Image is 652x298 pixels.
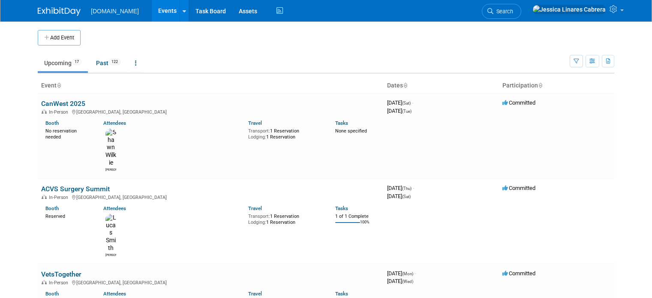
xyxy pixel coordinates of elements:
[49,195,71,200] span: In-Person
[45,291,59,297] a: Booth
[482,4,521,19] a: Search
[38,30,81,45] button: Add Event
[387,99,413,106] span: [DATE]
[335,120,348,126] a: Tasks
[499,78,614,93] th: Participation
[49,109,71,115] span: In-Person
[335,205,348,211] a: Tasks
[103,120,126,126] a: Attendees
[105,214,116,252] img: Lucas Smith
[248,291,262,297] a: Travel
[387,108,412,114] span: [DATE]
[248,205,262,211] a: Travel
[105,252,116,257] div: Lucas Smith
[38,78,384,93] th: Event
[41,270,81,278] a: VetsTogether
[41,185,110,193] a: ACVS Surgery Summit
[45,212,90,220] div: Reserved
[402,271,413,276] span: (Mon)
[387,193,411,199] span: [DATE]
[335,214,380,220] div: 1 of 1 Complete
[532,5,606,14] img: Jessica Linares Cabrera
[248,128,270,134] span: Transport:
[41,99,85,108] a: CanWest 2025
[57,82,61,89] a: Sort by Event Name
[402,279,413,284] span: (Wed)
[103,205,126,211] a: Attendees
[387,270,416,277] span: [DATE]
[387,185,414,191] span: [DATE]
[335,128,367,134] span: None specified
[502,185,535,191] span: Committed
[103,291,126,297] a: Attendees
[90,55,127,71] a: Past122
[402,101,411,105] span: (Sat)
[248,134,266,140] span: Lodging:
[38,7,81,16] img: ExhibitDay
[402,186,412,191] span: (Thu)
[42,195,47,199] img: In-Person Event
[72,59,81,65] span: 17
[38,55,88,71] a: Upcoming17
[413,185,414,191] span: -
[248,120,262,126] a: Travel
[248,214,270,219] span: Transport:
[360,220,370,232] td: 100%
[248,212,322,225] div: 1 Reservation 1 Reservation
[45,126,90,140] div: No reservation needed
[387,278,413,284] span: [DATE]
[41,279,380,286] div: [GEOGRAPHIC_DATA], [GEOGRAPHIC_DATA]
[538,82,542,89] a: Sort by Participation Type
[41,108,380,115] div: [GEOGRAPHIC_DATA], [GEOGRAPHIC_DATA]
[49,280,71,286] span: In-Person
[42,109,47,114] img: In-Person Event
[42,280,47,284] img: In-Person Event
[502,270,535,277] span: Committed
[335,291,348,297] a: Tasks
[41,193,380,200] div: [GEOGRAPHIC_DATA], [GEOGRAPHIC_DATA]
[248,220,266,225] span: Lodging:
[45,205,59,211] a: Booth
[384,78,499,93] th: Dates
[402,109,412,114] span: (Tue)
[109,59,120,65] span: 122
[402,194,411,199] span: (Sat)
[412,99,413,106] span: -
[415,270,416,277] span: -
[502,99,535,106] span: Committed
[403,82,407,89] a: Sort by Start Date
[493,8,513,15] span: Search
[105,167,116,172] div: Shawn Wilkie
[45,120,59,126] a: Booth
[105,129,116,167] img: Shawn Wilkie
[248,126,322,140] div: 1 Reservation 1 Reservation
[91,8,139,15] span: [DOMAIN_NAME]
